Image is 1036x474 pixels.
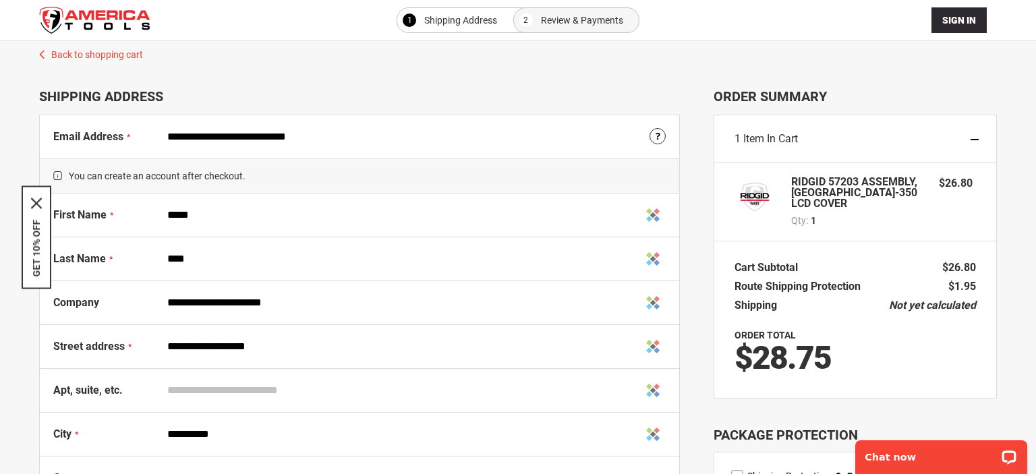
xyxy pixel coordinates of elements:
[31,219,42,276] button: GET 10% OFF
[646,427,660,441] img: Sticky Password
[31,198,42,208] button: Close
[646,252,660,266] img: Sticky Password
[846,432,1036,474] iframe: LiveChat chat widget
[53,130,123,143] span: Email Address
[53,252,106,265] span: Last Name
[39,88,680,105] div: Shipping Address
[53,384,123,396] span: Apt, suite, etc.
[407,12,412,28] span: 1
[53,208,107,221] span: First Name
[39,7,150,34] a: store logo
[523,12,528,28] span: 2
[931,7,987,33] button: Sign In
[791,215,806,226] span: Qty
[889,299,976,312] span: Not yet calculated
[948,280,976,293] span: $1.95
[942,15,976,26] span: Sign In
[714,425,997,445] div: Package Protection
[714,88,997,105] span: Order Summary
[735,299,777,312] span: Shipping
[53,340,125,353] span: Street address
[735,277,867,296] th: Route Shipping Protection
[53,296,99,309] span: Company
[735,338,831,377] span: $28.75
[735,330,796,340] strong: Order Total
[735,177,775,217] img: RIDGID 57203 ASSEMBLY, CA-350 LCD COVER
[646,296,660,309] img: Sticky Password
[939,177,973,189] span: $26.80
[811,214,816,227] span: 1
[646,384,660,397] img: Sticky Password
[424,12,497,28] span: Shipping Address
[31,198,42,208] svg: close icon
[40,158,679,194] span: You can create an account after checkout.
[541,12,623,28] span: Review & Payments
[53,427,71,440] span: City
[735,258,805,277] th: Cart Subtotal
[743,132,798,145] span: Item in Cart
[646,208,660,222] img: Sticky Password
[735,132,741,145] span: 1
[646,340,660,353] img: Sticky Password
[942,261,976,274] span: $26.80
[39,7,150,34] img: America Tools
[791,177,925,209] strong: RIDGID 57203 ASSEMBLY, [GEOGRAPHIC_DATA]-350 LCD COVER
[26,41,1010,61] a: Back to shopping cart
